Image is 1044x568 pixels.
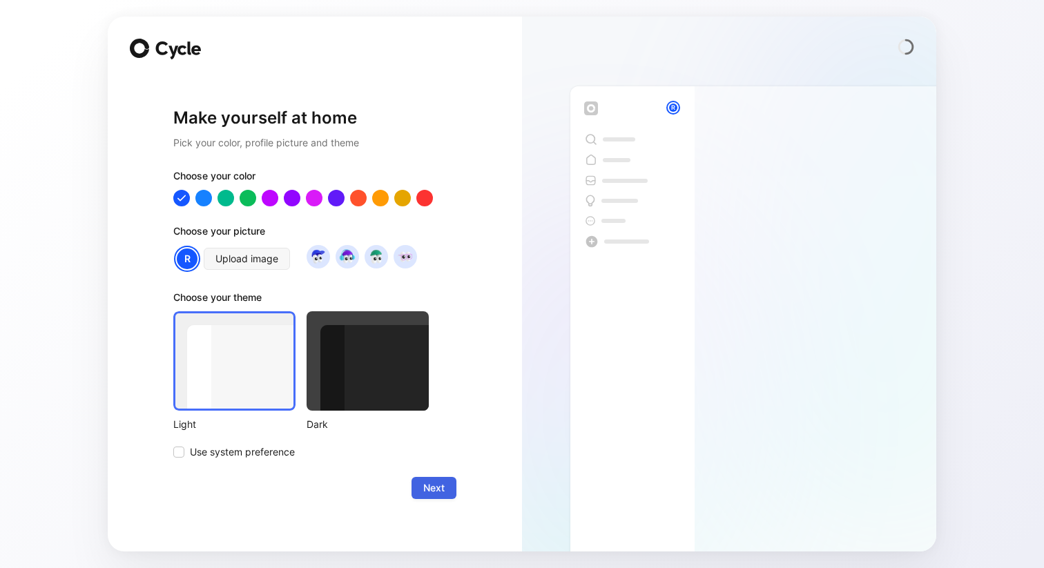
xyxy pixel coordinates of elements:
[204,248,290,270] button: Upload image
[307,416,429,433] div: Dark
[175,247,199,271] div: R
[309,247,327,266] img: avatar
[668,102,679,113] div: R
[338,247,356,266] img: avatar
[423,480,445,496] span: Next
[173,168,456,190] div: Choose your color
[173,289,429,311] div: Choose your theme
[173,107,456,129] h1: Make yourself at home
[173,135,456,151] h2: Pick your color, profile picture and theme
[190,444,295,460] span: Use system preference
[215,251,278,267] span: Upload image
[396,247,414,266] img: avatar
[367,247,385,266] img: avatar
[412,477,456,499] button: Next
[584,101,598,115] img: workspace-default-logo-wX5zAyuM.png
[173,223,456,245] div: Choose your picture
[173,416,296,433] div: Light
